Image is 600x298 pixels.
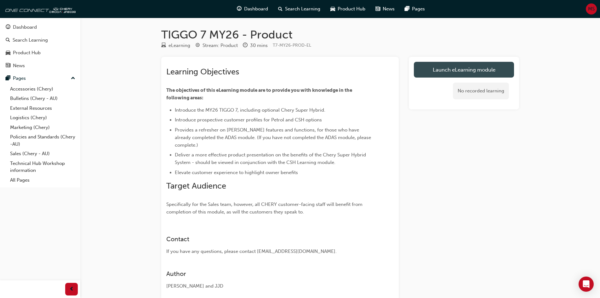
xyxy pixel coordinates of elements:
[232,3,273,15] a: guage-iconDashboard
[3,47,78,59] a: Product Hub
[203,42,238,49] div: Stream: Product
[71,74,75,83] span: up-icon
[250,42,268,49] div: 30 mins
[375,5,380,13] span: news-icon
[6,50,10,56] span: car-icon
[588,5,595,13] span: MS
[586,3,597,15] button: MS
[3,20,78,73] button: DashboardSearch LearningProduct HubNews
[244,5,268,13] span: Dashboard
[13,75,26,82] div: Pages
[3,73,78,84] button: Pages
[3,21,78,33] a: Dashboard
[161,42,190,50] div: Type
[8,159,78,175] a: Technical Hub Workshop information
[8,113,78,123] a: Logistics (Chery)
[166,181,226,191] span: Target Audience
[400,3,430,15] a: pages-iconPages
[175,152,367,165] span: Deliver a more effective product presentation on the benefits of the Chery Super Hybrid System - ...
[273,3,325,15] a: search-iconSearch Learning
[579,277,594,292] div: Open Intercom Messenger
[161,43,166,49] span: learningResourceType_ELEARNING-icon
[405,5,409,13] span: pages-icon
[412,5,425,13] span: Pages
[243,43,248,49] span: clock-icon
[195,43,200,49] span: target-icon
[8,123,78,132] a: Marketing (Chery)
[8,84,78,94] a: Accessories (Chery)
[6,63,10,69] span: news-icon
[6,38,10,43] span: search-icon
[8,132,78,149] a: Policies and Standards (Chery -AU)
[166,202,364,215] span: Specifically for the Sales team, however, all CHERY customer-facing staff will benefit from compl...
[3,3,76,15] img: oneconnect
[13,24,37,31] div: Dashboard
[414,62,514,78] a: Launch eLearning module
[166,270,371,278] h3: Author
[273,43,311,48] span: Learning resource code
[166,283,371,290] div: [PERSON_NAME] and JJD
[169,42,190,49] div: eLearning
[8,94,78,103] a: Bulletins (Chery - AU)
[3,34,78,46] a: Search Learning
[13,37,48,44] div: Search Learning
[6,76,10,81] span: pages-icon
[69,285,74,293] span: prev-icon
[195,42,238,50] div: Stream
[325,3,370,15] a: car-iconProduct Hub
[243,42,268,50] div: Duration
[383,5,395,13] span: News
[175,107,325,113] span: Introduce the MY26 TIGGO 7, including optional Chery Super Hybrid.
[13,62,25,69] div: News
[370,3,400,15] a: news-iconNews
[278,5,283,13] span: search-icon
[330,5,335,13] span: car-icon
[13,49,41,56] div: Product Hub
[161,28,519,42] h1: TIGGO 7 MY26 - Product
[285,5,320,13] span: Search Learning
[237,5,242,13] span: guage-icon
[166,236,371,243] h3: Contact
[8,175,78,185] a: All Pages
[175,170,298,175] span: Elevate customer experience to highlight owner benefits
[166,87,353,101] span: The objectives of this eLearning module are to provide you with knowledge in the following areas:
[453,83,509,99] div: No recorded learning
[175,117,322,123] span: Introduce prospective customer profiles for Petrol and CSH options
[166,248,371,255] div: If you have any questions, please contact [EMAIL_ADDRESS][DOMAIN_NAME].
[338,5,365,13] span: Product Hub
[8,149,78,159] a: Sales (Chery - AU)
[8,103,78,113] a: External Resources
[166,67,239,77] span: Learning Objectives
[6,25,10,30] span: guage-icon
[3,60,78,72] a: News
[175,127,372,148] span: Provides a refresher on [PERSON_NAME] features and functions, for those who have already complete...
